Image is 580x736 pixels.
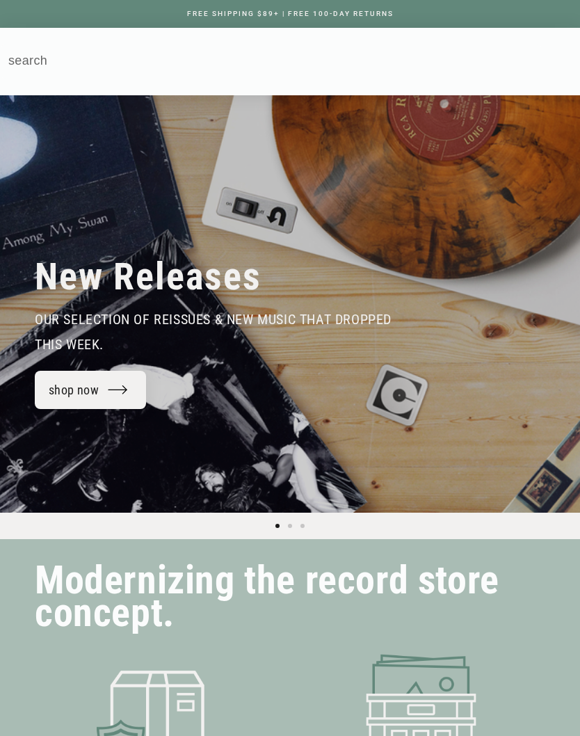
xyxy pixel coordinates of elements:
button: Load slide 3 of 3 [296,520,309,532]
h2: New Releases [35,254,261,300]
h2: Modernizing the record store concept. [35,564,545,630]
span: our selection of reissues & new music that dropped this week. [35,311,392,353]
input: search [1,44,541,79]
button: Load slide 2 of 3 [284,520,296,532]
button: Load slide 1 of 3 [271,520,284,532]
a: shop now [35,371,146,409]
a: FREE SHIPPING $89+ | FREE 100-DAY RETURNS [173,10,408,17]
